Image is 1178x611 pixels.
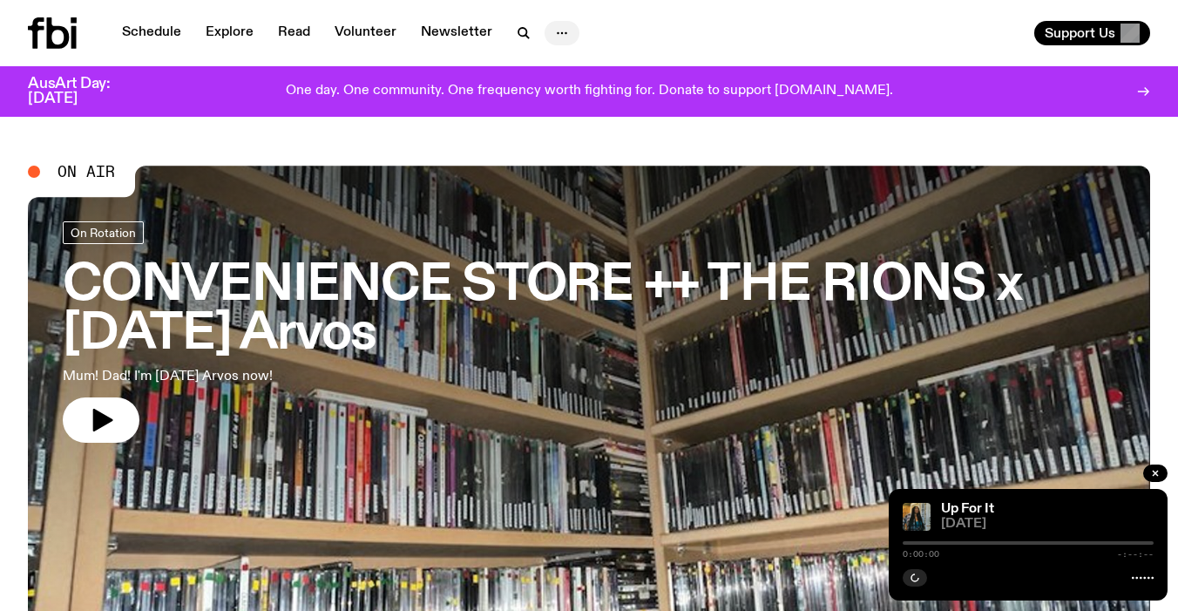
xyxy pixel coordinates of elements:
span: On Rotation [71,226,136,239]
a: Schedule [112,21,192,45]
span: 0:00:00 [903,550,939,559]
a: Read [267,21,321,45]
span: -:--:-- [1117,550,1154,559]
a: Explore [195,21,264,45]
img: Ify - a Brown Skin girl with black braided twists, looking up to the side with her tongue stickin... [903,503,931,531]
a: Volunteer [324,21,407,45]
a: Newsletter [410,21,503,45]
span: On Air [58,164,115,180]
h3: CONVENIENCE STORE ++ THE RIONS x [DATE] Arvos [63,261,1115,359]
span: Support Us [1045,25,1115,41]
h3: AusArt Day: [DATE] [28,77,139,106]
a: Up For It [941,502,994,516]
p: Mum! Dad! I'm [DATE] Arvos now! [63,366,509,387]
button: Support Us [1034,21,1150,45]
a: CONVENIENCE STORE ++ THE RIONS x [DATE] ArvosMum! Dad! I'm [DATE] Arvos now! [63,221,1115,443]
p: One day. One community. One frequency worth fighting for. Donate to support [DOMAIN_NAME]. [286,84,893,99]
a: On Rotation [63,221,144,244]
span: [DATE] [941,518,1154,531]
